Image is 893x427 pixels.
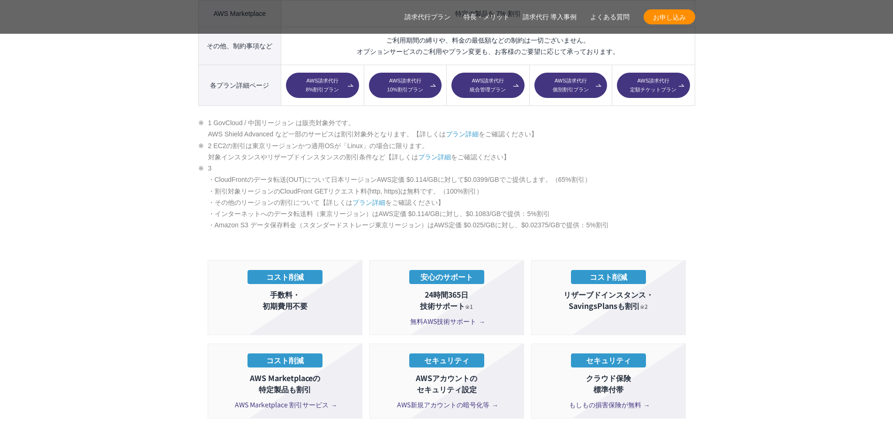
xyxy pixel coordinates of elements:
a: プラン詳細 [353,199,385,206]
a: よくある質問 [590,12,630,22]
p: リザーブドインスタンス・ SavingsPlansも割引 [536,289,681,311]
p: セキュリティ [571,353,646,367]
li: 3 ・CloudFrontのデータ転送(OUT)について日本リージョンAWS定価 $0.114/GBに対して$0.0399/GBでご提供します。（65%割引） ・割引対象リージョンのCloudF... [198,163,695,231]
a: 特長・メリット [464,12,510,22]
a: 請求代行 導入事例 [523,12,577,22]
p: コスト削減 [248,270,323,284]
a: AWS請求代行個別割引プラン [534,73,607,98]
td: ご利用期間の縛りや、料金の最低額などの制約は一切ございません。 オプションサービスのご利用やプラン変更も、お客様のご要望に応じて承っております。 [281,27,695,65]
a: AWS請求代行統合管理プラン [451,73,524,98]
span: AWS Marketplace 割引サービス [235,400,335,410]
a: もしもの損害保険が無料 [536,400,681,410]
p: クラウド保険 標準付帯 [536,372,681,395]
a: AWS請求代行8%割引プラン [286,73,359,98]
th: AWS Marketplace [198,0,281,27]
a: お申し込み [644,9,695,24]
p: セキュリティ [409,353,484,367]
a: AWS Marketplace 割引サービス [213,400,357,410]
li: 1 GovCloud / 中国リージョン は販売対象外です。 AWS Shield Advanced など一部のサービスは割引対象外となります。【詳しくは をご確認ください】 [198,117,695,140]
span: ※1 [465,302,473,310]
p: コスト削減 [571,270,646,284]
a: AWS請求代行10%割引プラン [369,73,442,98]
th: その他、制約事項など [198,27,281,65]
td: 特定の製品を 7% 割引 [281,0,695,27]
a: 無料AWS技術サポート [375,316,519,326]
span: ※2 [640,302,648,310]
p: コスト削減 [248,353,323,367]
a: プラン詳細 [418,153,451,161]
a: 請求代行プラン [405,12,450,22]
a: AWS新規アカウントの暗号化等 [375,400,519,410]
p: AWSアカウントの セキュリティ設定 [375,372,519,395]
span: 無料AWS技術サポート [410,316,483,326]
span: お申し込み [644,12,695,22]
p: AWS Marketplaceの 特定製品も割引 [213,372,357,395]
a: プラン詳細 [446,130,479,138]
span: もしもの損害保険が無料 [569,400,648,410]
p: 24時間365日 技術サポート [375,289,519,311]
li: 2 EC2の割引は東京リージョンかつ適用OSが「Linux」の場合に限ります。 対象インスタンスやリザーブドインスタンスの割引条件など【詳しくは をご確認ください】 [198,140,695,163]
a: AWS請求代行定額チケットプラン [617,73,690,98]
th: 各プラン詳細ページ [198,65,281,106]
p: 手数料・ 初期費用不要 [213,289,357,311]
span: AWS新規アカウントの暗号化等 [397,400,496,410]
p: 安心のサポート [409,270,484,284]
